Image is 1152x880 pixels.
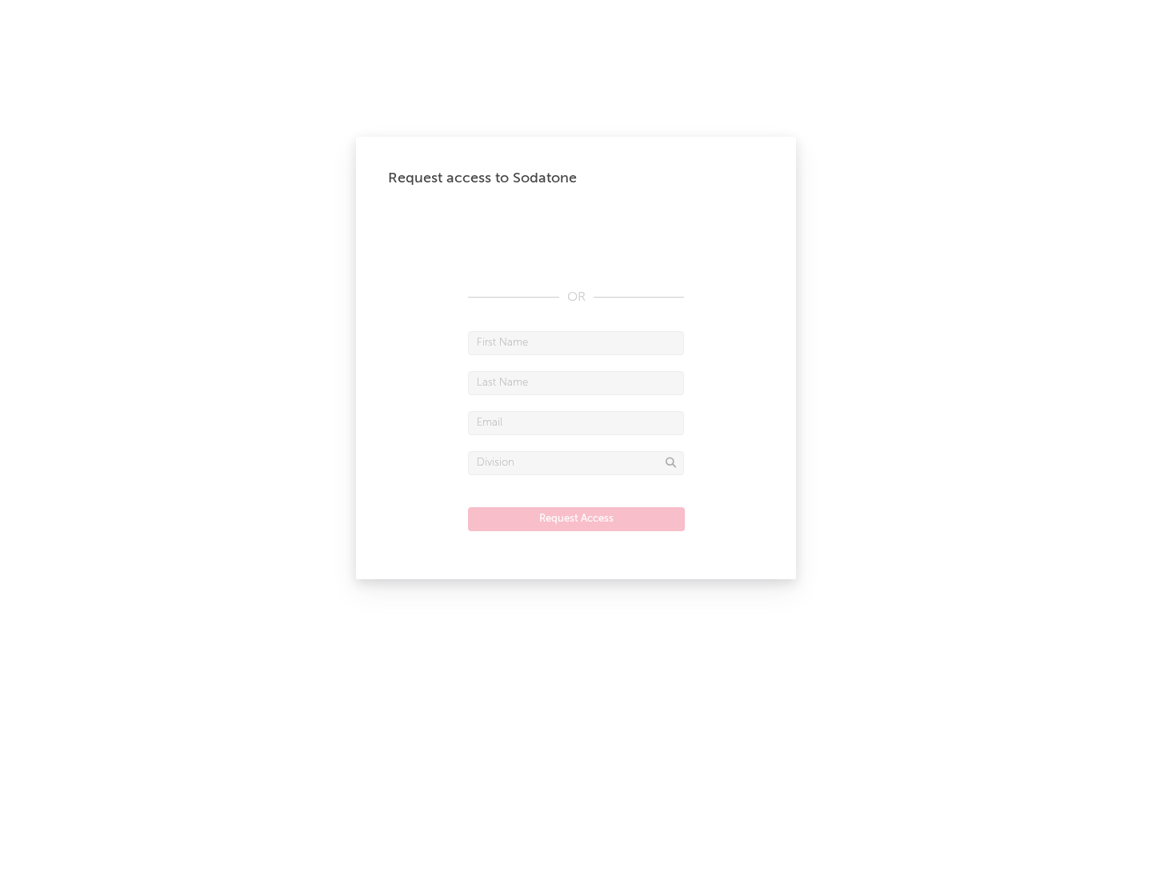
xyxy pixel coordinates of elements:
input: Email [468,411,684,435]
div: Request access to Sodatone [388,169,764,188]
input: Division [468,451,684,475]
input: Last Name [468,371,684,395]
div: OR [468,288,684,307]
input: First Name [468,331,684,355]
button: Request Access [468,507,685,531]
